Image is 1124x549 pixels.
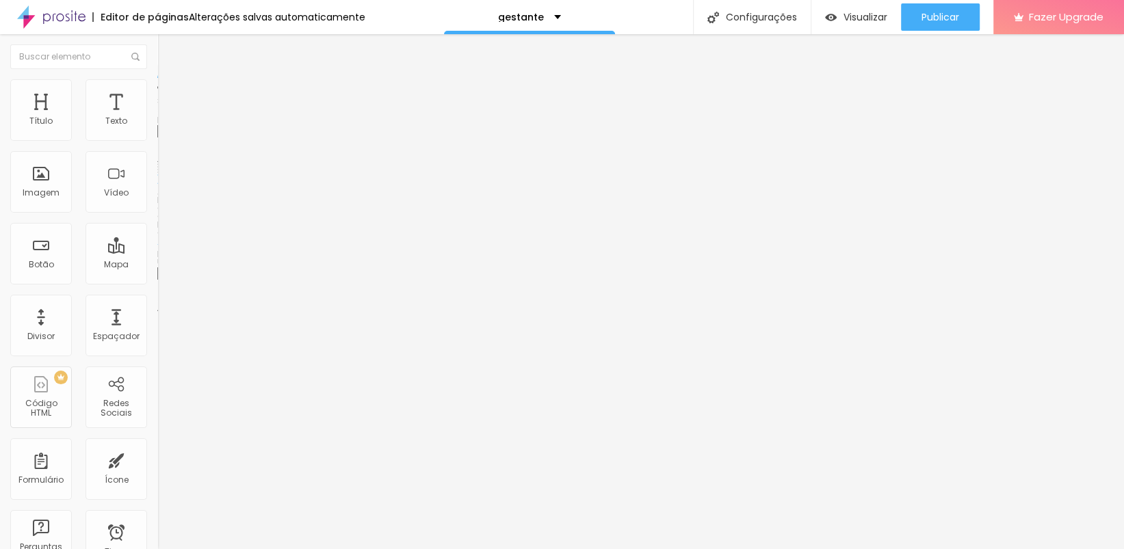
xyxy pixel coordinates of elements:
div: Divisor [27,332,55,341]
div: Ícone [105,475,129,485]
div: Código HTML [14,399,68,418]
button: Visualizar [811,3,901,31]
p: gestante [498,12,544,22]
div: Vídeo [104,188,129,198]
div: Texto [105,116,127,126]
div: Alterações salvas automaticamente [189,12,365,22]
img: Icone [131,53,140,61]
span: Fazer Upgrade [1029,11,1103,23]
div: Redes Sociais [89,399,143,418]
span: Visualizar [844,12,887,23]
div: Título [29,116,53,126]
input: Buscar elemento [10,44,147,69]
div: Mapa [104,260,129,269]
div: Botão [29,260,54,269]
div: Editor de páginas [92,12,189,22]
button: Publicar [901,3,980,31]
div: Formulário [18,475,64,485]
span: Publicar [922,12,959,23]
div: Imagem [23,188,60,198]
div: Espaçador [93,332,140,341]
img: view-1.svg [825,12,837,23]
img: Icone [707,12,719,23]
